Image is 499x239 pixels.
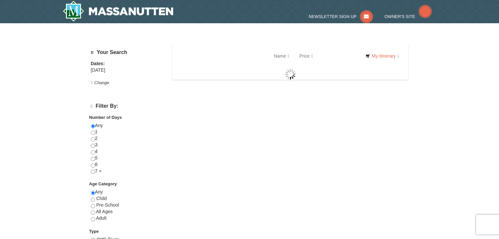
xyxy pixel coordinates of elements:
div: Any 1 2 3 4 5 6 7 + [91,122,164,181]
strong: Dates: [91,61,105,66]
h5: Your Search [91,49,164,56]
div: [DATE] [91,67,164,74]
h4: Filter By: [91,103,164,109]
span: Newsletter Sign Up [309,14,357,19]
div: Any [91,189,164,228]
span: Pre-School [96,202,119,208]
strong: Number of Days [89,115,122,120]
span: Adult [96,215,107,221]
span: All Ages [96,209,113,214]
a: Price [294,49,318,63]
span: Owner's Site [385,14,415,19]
img: Massanutten Resort Logo [63,1,174,22]
a: My Itinerary [361,51,403,61]
a: Owner's Site [385,14,432,19]
a: Massanutten Resort [63,1,174,22]
a: Newsletter Sign Up [309,14,373,19]
img: wait gif [285,69,296,80]
span: Child [96,196,107,201]
strong: Type [89,229,99,234]
a: Name [269,49,294,63]
button: Change [91,79,110,86]
strong: Age Category [89,181,117,186]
